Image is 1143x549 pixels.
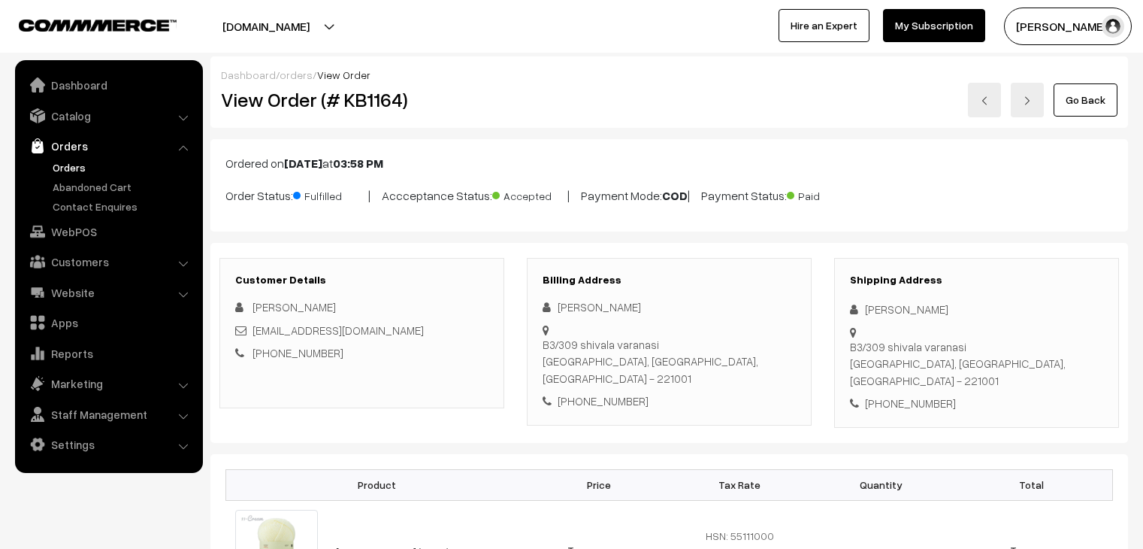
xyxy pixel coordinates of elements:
[252,346,343,359] a: [PHONE_NUMBER]
[528,469,670,500] th: Price
[19,279,198,306] a: Website
[19,431,198,458] a: Settings
[293,184,368,204] span: Fulfilled
[662,188,688,203] b: COD
[787,184,862,204] span: Paid
[333,156,383,171] b: 03:58 PM
[19,401,198,428] a: Staff Management
[810,469,951,500] th: Quantity
[669,469,810,500] th: Tax Rate
[284,156,322,171] b: [DATE]
[19,15,150,33] a: COMMMERCE
[317,68,370,81] span: View Order
[49,159,198,175] a: Orders
[221,67,1117,83] div: / /
[883,9,985,42] a: My Subscription
[19,102,198,129] a: Catalog
[49,179,198,195] a: Abandoned Cart
[19,370,198,397] a: Marketing
[1023,96,1032,105] img: right-arrow.png
[19,248,198,275] a: Customers
[543,299,796,316] div: [PERSON_NAME]
[19,340,198,367] a: Reports
[235,274,488,287] h3: Customer Details
[850,274,1103,287] h3: Shipping Address
[1004,8,1132,45] button: [PERSON_NAME]…
[225,154,1113,172] p: Ordered on at
[850,395,1103,412] div: [PHONE_NUMBER]
[19,71,198,99] a: Dashboard
[252,323,424,337] a: [EMAIL_ADDRESS][DOMAIN_NAME]
[850,338,1103,390] div: B3/309 shivala varanasi [GEOGRAPHIC_DATA], [GEOGRAPHIC_DATA], [GEOGRAPHIC_DATA] - 221001
[543,274,796,287] h3: Billing Address
[19,309,198,336] a: Apps
[226,469,528,500] th: Product
[19,218,198,245] a: WebPOS
[543,393,796,410] div: [PHONE_NUMBER]
[19,20,177,31] img: COMMMERCE
[1102,15,1124,38] img: user
[1054,83,1117,117] a: Go Back
[49,199,198,214] a: Contact Enquires
[492,184,567,204] span: Accepted
[980,96,989,105] img: left-arrow.png
[221,88,505,111] h2: View Order (# KB1164)
[252,300,336,314] span: [PERSON_NAME]
[543,336,796,387] div: B3/309 shivala varanasi [GEOGRAPHIC_DATA], [GEOGRAPHIC_DATA], [GEOGRAPHIC_DATA] - 221001
[221,68,276,81] a: Dashboard
[951,469,1113,500] th: Total
[779,9,869,42] a: Hire an Expert
[280,68,313,81] a: orders
[19,132,198,159] a: Orders
[850,301,1103,318] div: [PERSON_NAME]
[225,184,1113,205] p: Order Status: | Accceptance Status: | Payment Mode: | Payment Status:
[170,8,362,45] button: [DOMAIN_NAME]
